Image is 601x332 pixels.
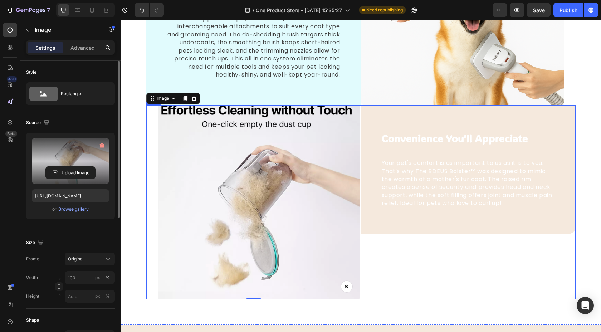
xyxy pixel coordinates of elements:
[37,85,240,279] img: Alt Image
[58,206,89,213] button: Browse gallery
[35,25,96,34] p: Image
[45,166,96,179] button: Upload Image
[253,6,254,14] span: /
[103,292,112,301] button: px
[106,274,110,281] div: %
[26,274,38,281] label: Width
[26,293,39,299] label: Height
[560,6,577,14] div: Publish
[3,3,53,17] button: 7
[61,86,104,102] div: Rectangle
[106,293,110,299] div: %
[58,206,89,213] div: Browse gallery
[26,256,39,262] label: Frame
[68,256,84,262] span: Original
[256,6,342,14] span: One Product Store - [DATE] 15:35:27
[527,3,551,17] button: Save
[103,273,112,282] button: px
[52,205,57,214] span: or
[26,238,45,248] div: Size
[26,317,39,323] div: Shape
[65,271,115,284] input: px%
[261,139,434,187] p: Your pet's comfort is as important to us as it is to you. That's why The BDEUS Bolster™ was desig...
[65,253,115,265] button: Original
[553,3,583,17] button: Publish
[5,131,17,137] div: Beta
[70,44,95,52] p: Advanced
[121,20,601,332] iframe: Design area
[135,3,164,17] div: Undo/Redo
[366,7,403,13] span: Need republishing
[533,7,545,13] span: Save
[26,69,36,75] div: Style
[95,293,100,299] div: px
[47,6,50,14] p: 7
[93,292,102,301] button: %
[32,189,109,202] input: https://example.com/image.jpg
[93,273,102,282] button: %
[261,112,407,125] strong: Convenience You’ll Appreciate
[95,274,100,281] div: px
[7,76,17,82] div: 450
[65,290,115,303] input: px%
[35,75,50,82] div: Image
[35,44,55,52] p: Settings
[577,297,594,314] div: Open Intercom Messenger
[26,118,51,128] div: Source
